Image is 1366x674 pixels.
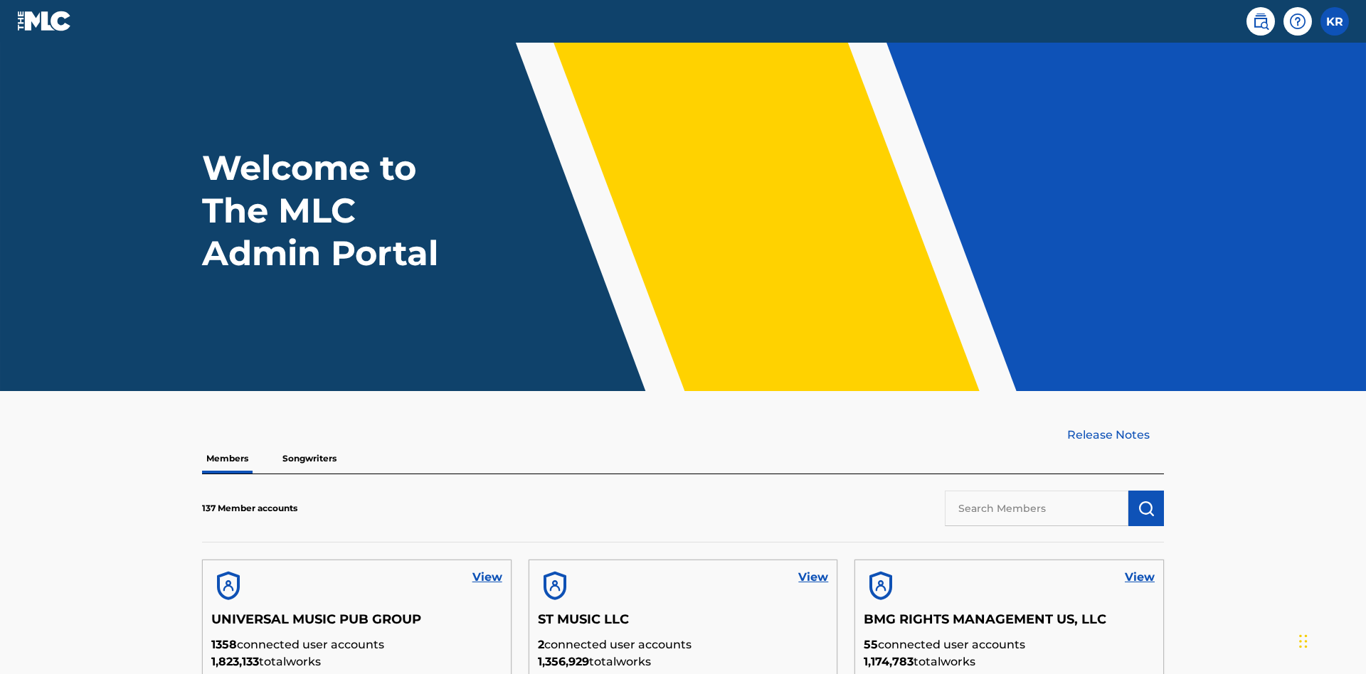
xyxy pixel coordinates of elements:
h1: Welcome to The MLC Admin Portal [202,146,468,274]
p: total works [211,653,502,670]
img: account [538,569,572,603]
p: 137 Member accounts [202,502,297,515]
img: account [864,569,898,603]
span: 2 [538,638,544,651]
span: 55 [864,638,878,651]
input: Search Members [945,491,1128,526]
a: Public Search [1246,7,1275,36]
img: Search Works [1138,500,1155,517]
p: total works [538,653,829,670]
a: Release Notes [1067,427,1164,444]
a: View [1125,569,1155,586]
div: Help [1283,7,1312,36]
a: View [798,569,828,586]
a: View [472,569,502,586]
span: 1358 [211,638,237,651]
div: Drag [1299,620,1308,663]
img: search [1252,13,1269,30]
img: account [211,569,245,603]
h5: ST MUSIC LLC [538,611,829,636]
p: connected user accounts [211,636,502,653]
h5: BMG RIGHTS MANAGEMENT US, LLC [864,611,1155,636]
p: total works [864,653,1155,670]
span: 1,174,783 [864,655,914,668]
span: 1,356,929 [538,655,589,668]
p: Songwriters [278,444,341,474]
h5: UNIVERSAL MUSIC PUB GROUP [211,611,502,636]
div: User Menu [1320,7,1349,36]
p: connected user accounts [864,636,1155,653]
img: help [1289,13,1306,30]
img: MLC Logo [17,11,72,31]
p: Members [202,444,253,474]
span: 1,823,133 [211,655,259,668]
p: connected user accounts [538,636,829,653]
iframe: Chat Widget [1295,606,1366,674]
